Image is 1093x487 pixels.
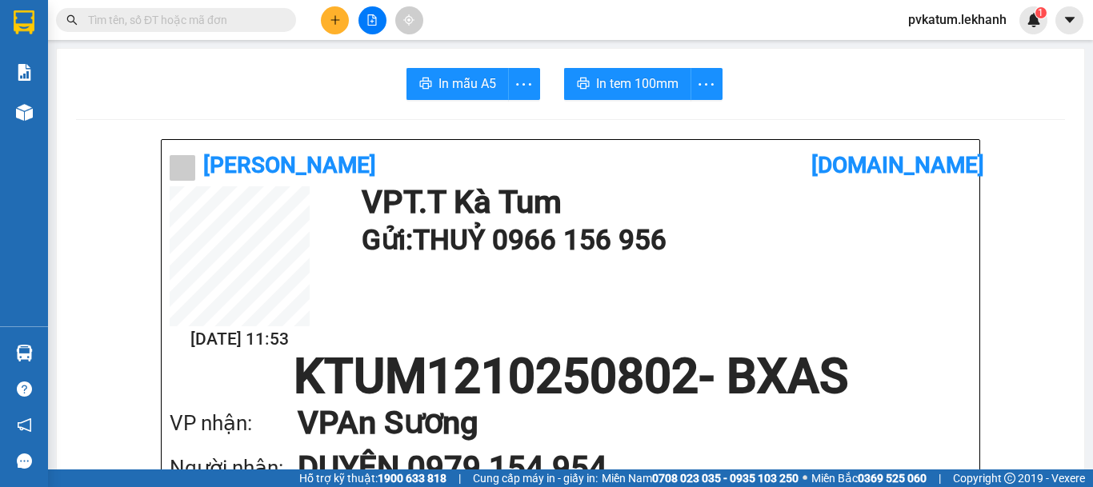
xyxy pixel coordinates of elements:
[66,14,78,26] span: search
[652,472,799,485] strong: 0708 023 035 - 0935 103 250
[395,6,423,34] button: aim
[811,152,984,178] b: [DOMAIN_NAME]
[17,453,32,469] span: message
[895,10,1019,30] span: pvkatum.lekhanh
[406,68,509,100] button: printerIn mẫu A5
[803,475,807,481] span: ⚪️
[16,104,33,121] img: warehouse-icon
[811,469,927,487] span: Miền Bắc
[362,186,963,218] h1: VP T.T Kà Tum
[858,472,927,485] strong: 0369 525 060
[358,6,386,34] button: file-add
[299,469,446,487] span: Hỗ trợ kỹ thuật:
[16,64,33,81] img: solution-icon
[170,353,971,401] h1: KTUM1210250802 - BXAS
[330,14,341,26] span: plus
[1035,7,1047,18] sup: 1
[1038,7,1043,18] span: 1
[1004,473,1015,484] span: copyright
[366,14,378,26] span: file-add
[17,417,32,433] span: notification
[170,407,298,440] div: VP nhận:
[458,469,461,487] span: |
[298,401,939,445] h1: VP An Sương
[1055,6,1083,34] button: caret-down
[170,452,298,485] div: Người nhận:
[577,77,590,92] span: printer
[88,11,277,29] input: Tìm tên, số ĐT hoặc mã đơn
[691,68,723,100] button: more
[14,10,34,34] img: logo-vxr
[378,472,446,485] strong: 1900 633 818
[691,74,722,94] span: more
[1063,13,1077,27] span: caret-down
[939,469,941,487] span: |
[419,77,432,92] span: printer
[508,68,540,100] button: more
[438,74,496,94] span: In mẫu A5
[16,345,33,361] img: warehouse-icon
[509,74,539,94] span: more
[17,381,32,397] span: question-circle
[564,68,691,100] button: printerIn tem 100mm
[170,326,310,353] h2: [DATE] 11:53
[1027,13,1041,27] img: icon-new-feature
[362,218,963,262] h1: Gửi: THUỶ 0966 156 956
[321,6,349,34] button: plus
[473,469,598,487] span: Cung cấp máy in - giấy in:
[602,469,799,487] span: Miền Nam
[403,14,414,26] span: aim
[203,152,376,178] b: [PERSON_NAME]
[596,74,679,94] span: In tem 100mm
